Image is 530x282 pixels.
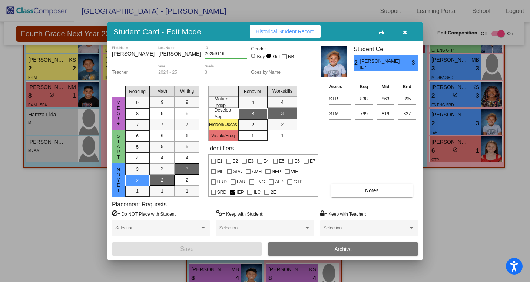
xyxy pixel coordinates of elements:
[281,99,284,106] span: 4
[112,70,155,75] input: teacher
[255,178,265,186] span: ENG
[254,188,261,197] span: ILC
[329,108,351,119] input: assessment
[161,188,163,195] span: 1
[161,121,163,128] span: 7
[268,242,418,256] button: Archive
[136,177,139,184] span: 2
[157,88,167,94] span: Math
[136,188,139,195] span: 1
[161,132,163,139] span: 6
[161,99,163,106] span: 9
[264,157,269,166] span: E4
[216,210,264,218] label: = Keep with Student:
[205,70,247,75] input: grade
[320,210,366,218] label: = Keep with Teacher:
[161,143,163,150] span: 5
[251,99,254,106] span: 4
[186,121,188,128] span: 7
[250,25,321,38] button: Historical Student Record
[180,88,194,94] span: Writing
[186,99,188,106] span: 9
[112,210,177,218] label: = Do NOT Place with Student:
[186,110,188,117] span: 8
[281,110,284,117] span: 3
[396,83,418,91] th: End
[294,157,300,166] span: E6
[375,83,396,91] th: Mid
[217,188,226,197] span: SRD
[331,184,413,197] button: Notes
[360,57,401,65] span: [PERSON_NAME]
[136,122,139,128] span: 7
[310,157,315,166] span: E7
[129,88,146,95] span: Reading
[327,83,353,91] th: Asses
[271,188,276,197] span: 2E
[291,167,298,176] span: VIE
[186,132,188,139] span: 6
[272,53,280,60] div: Girl
[208,145,234,152] label: Identifiers
[244,88,261,95] span: Behavior
[186,166,188,172] span: 3
[251,110,254,117] span: 3
[365,188,379,193] span: Notes
[251,122,254,128] span: 2
[112,242,262,256] button: Save
[272,88,292,94] span: Workskills
[272,167,281,176] span: NEP
[251,46,294,52] mat-label: Gender
[186,143,188,150] span: 5
[136,155,139,162] span: 4
[360,64,396,70] span: IEP
[294,178,303,186] span: GTP
[115,100,122,126] span: yes!+
[354,59,360,67] span: 2
[217,157,223,166] span: E1
[115,134,122,160] span: Start
[136,99,139,106] span: 9
[281,132,284,139] span: 1
[251,70,294,75] input: goes by name
[161,177,163,183] span: 2
[161,166,163,172] span: 3
[217,178,227,186] span: URD
[251,132,254,139] span: 1
[136,133,139,139] span: 6
[275,178,284,186] span: ALP
[161,110,163,117] span: 8
[353,83,375,91] th: Beg
[257,53,265,60] div: Boy
[354,46,418,53] h3: Student Cell
[279,157,285,166] span: E5
[186,188,188,195] span: 1
[329,93,351,104] input: assessment
[136,110,139,117] span: 8
[136,144,139,150] span: 5
[236,188,244,197] span: IEP
[281,121,284,128] span: 2
[161,155,163,161] span: 4
[412,59,418,67] span: 3
[205,52,247,57] input: Enter ID
[248,157,254,166] span: E3
[158,70,201,75] input: year
[112,201,167,208] label: Placement Requests
[233,167,242,176] span: SPA
[136,166,139,173] span: 3
[113,27,201,36] h3: Student Card - Edit Mode
[186,177,188,183] span: 2
[256,29,315,34] span: Historical Student Record
[115,167,122,193] span: noYET
[180,246,193,252] span: Save
[232,157,238,166] span: E2
[288,52,294,61] span: NB
[252,167,262,176] span: AMH
[186,155,188,161] span: 4
[217,167,223,176] span: ML
[334,246,352,252] span: Archive
[237,178,245,186] span: FAR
